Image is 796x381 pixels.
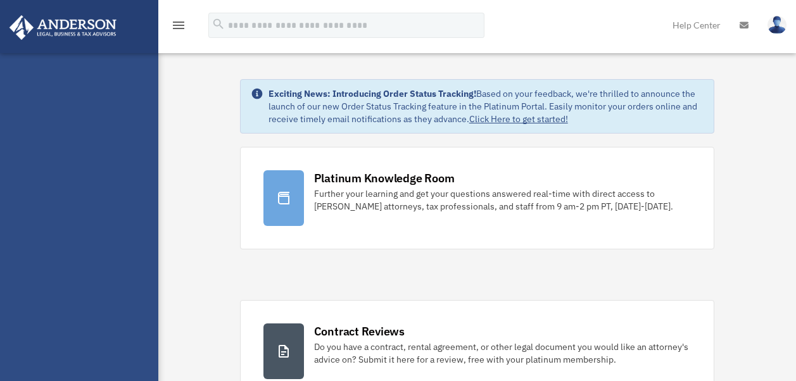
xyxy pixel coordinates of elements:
div: Further your learning and get your questions answered real-time with direct access to [PERSON_NAM... [314,187,692,213]
strong: Exciting News: Introducing Order Status Tracking! [268,88,476,99]
a: Platinum Knowledge Room Further your learning and get your questions answered real-time with dire... [240,147,715,249]
div: Based on your feedback, we're thrilled to announce the launch of our new Order Status Tracking fe... [268,87,704,125]
i: menu [171,18,186,33]
div: Do you have a contract, rental agreement, or other legal document you would like an attorney's ad... [314,340,692,366]
img: User Pic [768,16,787,34]
a: menu [171,22,186,33]
a: Click Here to get started! [469,113,568,125]
div: Platinum Knowledge Room [314,170,455,186]
img: Anderson Advisors Platinum Portal [6,15,120,40]
i: search [212,17,225,31]
div: Contract Reviews [314,323,405,339]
